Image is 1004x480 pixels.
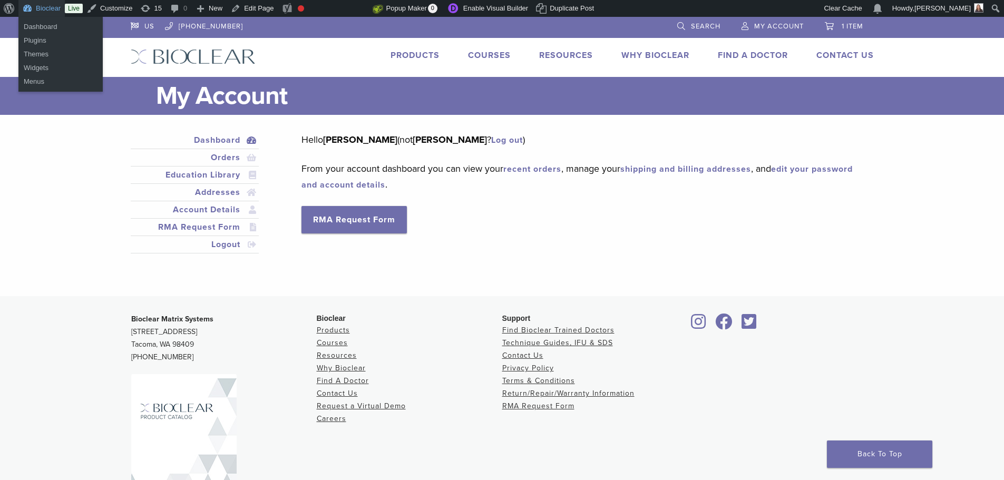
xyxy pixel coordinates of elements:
[317,376,369,385] a: Find A Doctor
[539,50,593,61] a: Resources
[18,61,103,75] a: Widgets
[131,315,213,324] strong: Bioclear Matrix Systems
[323,134,397,145] strong: [PERSON_NAME]
[133,203,257,216] a: Account Details
[317,338,348,347] a: Courses
[502,351,543,360] a: Contact Us
[18,47,103,61] a: Themes
[712,320,736,330] a: Bioclear
[18,44,103,92] ul: Bioclear
[688,320,710,330] a: Bioclear
[827,440,932,468] a: Back To Top
[502,338,613,347] a: Technique Guides, IFU & SDS
[738,320,761,330] a: Bioclear
[133,151,257,164] a: Orders
[18,20,103,34] a: Dashboard
[502,364,554,373] a: Privacy Policy
[502,401,574,410] a: RMA Request Form
[298,5,304,12] div: Focus keyphrase not set
[18,75,103,89] a: Menus
[301,206,407,233] a: RMA Request Form
[742,17,804,33] a: My Account
[754,22,804,31] span: My Account
[317,389,358,398] a: Contact Us
[65,4,83,13] a: Live
[133,221,257,233] a: RMA Request Form
[133,186,257,199] a: Addresses
[391,50,440,61] a: Products
[131,132,259,266] nav: Account pages
[314,3,373,15] img: Views over 48 hours. Click for more Jetpack Stats.
[842,22,863,31] span: 1 item
[131,49,256,64] img: Bioclear
[317,414,346,423] a: Careers
[621,50,689,61] a: Why Bioclear
[133,134,257,146] a: Dashboard
[18,17,103,51] ul: Bioclear
[131,17,154,33] a: US
[301,132,857,148] p: Hello (not ? )
[165,17,243,33] a: [PHONE_NUMBER]
[718,50,788,61] a: Find A Doctor
[301,161,857,192] p: From your account dashboard you can view your , manage your , and .
[816,50,874,61] a: Contact Us
[677,17,720,33] a: Search
[502,389,635,398] a: Return/Repair/Warranty Information
[468,50,511,61] a: Courses
[620,164,751,174] a: shipping and billing addresses
[502,376,575,385] a: Terms & Conditions
[317,401,406,410] a: Request a Virtual Demo
[133,238,257,251] a: Logout
[133,169,257,181] a: Education Library
[18,34,103,47] a: Plugins
[317,351,357,360] a: Resources
[503,164,561,174] a: recent orders
[156,77,874,115] h1: My Account
[502,314,531,322] span: Support
[317,326,350,335] a: Products
[317,314,346,322] span: Bioclear
[317,364,366,373] a: Why Bioclear
[491,135,523,145] a: Log out
[131,313,317,364] p: [STREET_ADDRESS] Tacoma, WA 98409 [PHONE_NUMBER]
[914,4,971,12] span: [PERSON_NAME]
[691,22,720,31] span: Search
[413,134,487,145] strong: [PERSON_NAME]
[825,17,863,33] a: 1 item
[428,4,437,13] span: 0
[502,326,615,335] a: Find Bioclear Trained Doctors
